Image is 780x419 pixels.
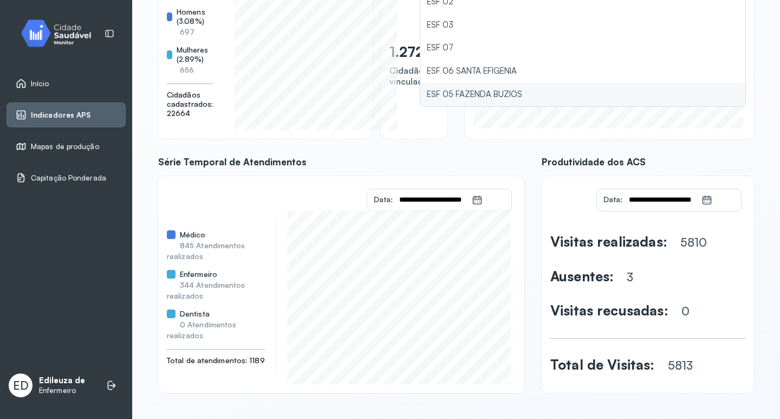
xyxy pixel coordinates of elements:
[39,386,85,395] p: Enfermeiro
[668,358,693,372] span: 5813
[167,241,245,261] span: 845 Atendimentos realizados
[31,142,99,151] span: Mapas de produção
[603,195,622,204] span: Data:
[389,43,424,60] p: 1.272
[167,91,213,118] span: Cidadãos cadastrados: 22664
[16,141,116,152] a: Mapas de produção
[180,27,194,36] span: 697
[167,320,236,340] span: 0 Atendimentos realizados
[627,270,633,284] span: 3
[180,65,194,74] span: 656
[180,230,206,240] span: Médico
[420,83,745,106] li: ESF 05 FAZENDA BUZIOS
[420,60,745,83] li: ESF 06 SANTA EFIGENIA
[16,109,116,120] a: Indicadores APS
[680,235,707,249] span: 5810
[167,356,265,365] span: Total de atendimentos: 1189
[180,270,217,279] span: Enfermeiro
[167,280,245,300] span: 344 Atendimentos realizados
[374,195,393,204] span: Data:
[177,46,213,64] span: Mulheres (2.89%)
[11,17,109,49] img: monitor.svg
[550,233,667,250] span: Visitas realizadas:
[550,302,668,319] span: Visitas recusadas:
[420,14,745,37] li: ESF 03
[180,310,210,319] span: Dentista
[16,172,116,183] a: Capitação Ponderada
[550,356,655,373] span: Total de Visitas:
[31,111,91,120] span: Indicadores APS
[13,378,29,392] span: ED
[39,376,85,386] p: Edileuza de
[16,78,116,89] a: Início
[420,36,745,60] li: ESF 07
[389,65,433,87] span: Cidadãos vinculados
[177,8,213,26] span: Homens (3.08%)
[550,268,614,285] span: Ausentes:
[542,156,754,167] span: Produtividade dos ACS
[31,79,49,88] span: Início
[158,156,524,167] span: Série Temporal de Atendimentos
[681,304,690,318] span: 0
[31,173,106,183] span: Capitação Ponderada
